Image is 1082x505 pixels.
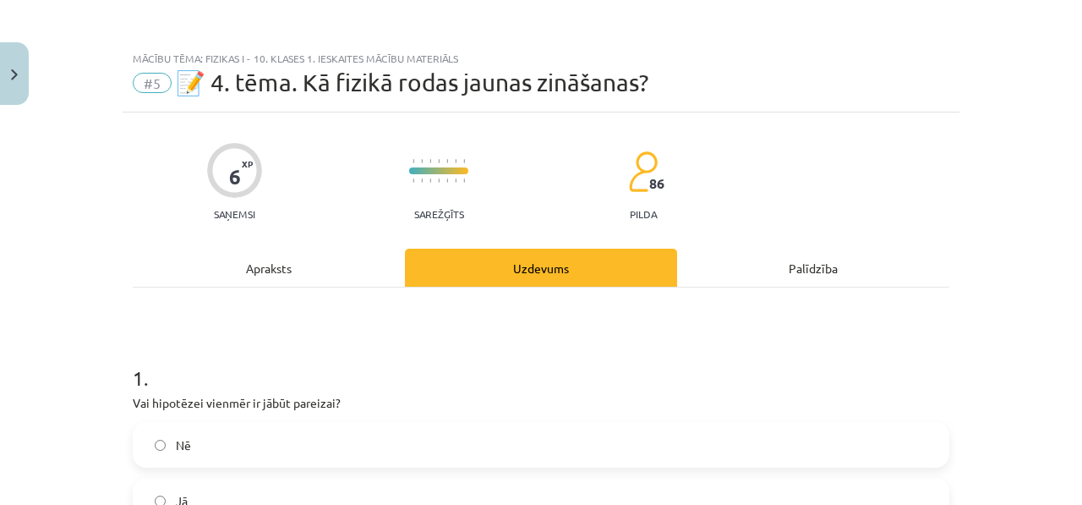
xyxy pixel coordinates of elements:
[649,176,664,191] span: 86
[463,178,465,183] img: icon-short-line-57e1e144782c952c97e751825c79c345078a6d821885a25fce030b3d8c18986b.svg
[421,159,423,163] img: icon-short-line-57e1e144782c952c97e751825c79c345078a6d821885a25fce030b3d8c18986b.svg
[176,436,191,454] span: Nē
[421,178,423,183] img: icon-short-line-57e1e144782c952c97e751825c79c345078a6d821885a25fce030b3d8c18986b.svg
[405,249,677,287] div: Uzdevums
[133,249,405,287] div: Apraksts
[463,159,465,163] img: icon-short-line-57e1e144782c952c97e751825c79c345078a6d821885a25fce030b3d8c18986b.svg
[11,69,18,80] img: icon-close-lesson-0947bae3869378f0d4975bcd49f059093ad1ed9edebbc8119c70593378902aed.svg
[628,151,658,193] img: students-c634bb4e5e11cddfef0936a35e636f08e4e9abd3cc4e673bd6f9a4125e45ecb1.svg
[630,208,657,220] p: pilda
[446,178,448,183] img: icon-short-line-57e1e144782c952c97e751825c79c345078a6d821885a25fce030b3d8c18986b.svg
[176,69,648,96] span: 📝 4. tēma. Kā fizikā rodas jaunas zināšanas?
[413,159,414,163] img: icon-short-line-57e1e144782c952c97e751825c79c345078a6d821885a25fce030b3d8c18986b.svg
[133,52,949,64] div: Mācību tēma: Fizikas i - 10. klases 1. ieskaites mācību materiāls
[133,73,172,93] span: #5
[455,159,456,163] img: icon-short-line-57e1e144782c952c97e751825c79c345078a6d821885a25fce030b3d8c18986b.svg
[133,394,949,412] p: Vai hipotēzei vienmēr ir jābūt pareizai?
[429,178,431,183] img: icon-short-line-57e1e144782c952c97e751825c79c345078a6d821885a25fce030b3d8c18986b.svg
[429,159,431,163] img: icon-short-line-57e1e144782c952c97e751825c79c345078a6d821885a25fce030b3d8c18986b.svg
[446,159,448,163] img: icon-short-line-57e1e144782c952c97e751825c79c345078a6d821885a25fce030b3d8c18986b.svg
[229,165,241,189] div: 6
[413,178,414,183] img: icon-short-line-57e1e144782c952c97e751825c79c345078a6d821885a25fce030b3d8c18986b.svg
[242,159,253,168] span: XP
[455,178,456,183] img: icon-short-line-57e1e144782c952c97e751825c79c345078a6d821885a25fce030b3d8c18986b.svg
[438,178,440,183] img: icon-short-line-57e1e144782c952c97e751825c79c345078a6d821885a25fce030b3d8c18986b.svg
[133,337,949,389] h1: 1 .
[677,249,949,287] div: Palīdzība
[438,159,440,163] img: icon-short-line-57e1e144782c952c97e751825c79c345078a6d821885a25fce030b3d8c18986b.svg
[414,208,464,220] p: Sarežģīts
[155,440,166,451] input: Nē
[207,208,262,220] p: Saņemsi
